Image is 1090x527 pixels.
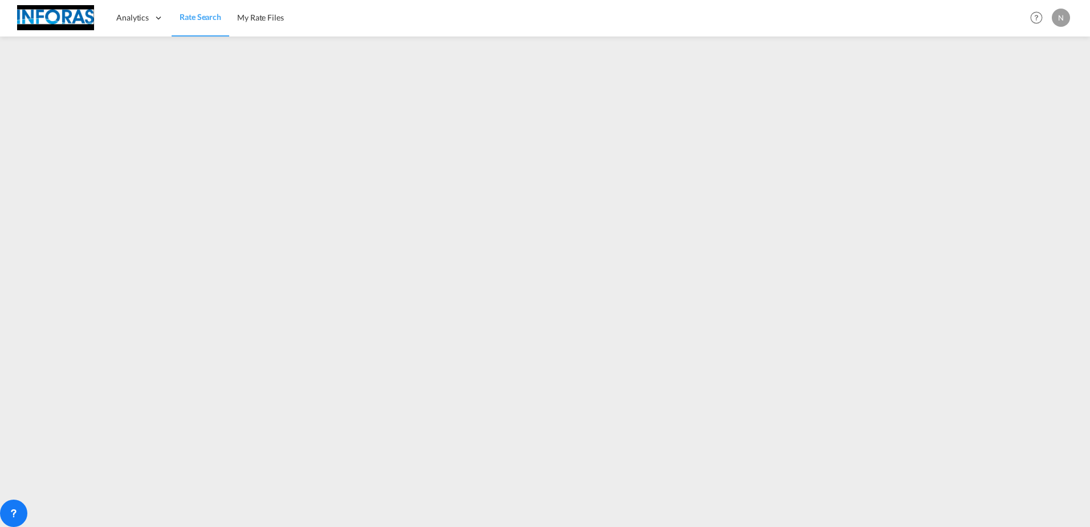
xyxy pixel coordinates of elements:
div: N [1052,9,1070,27]
span: My Rate Files [237,13,284,22]
div: Help [1027,8,1052,29]
span: Rate Search [180,12,221,22]
img: eff75c7098ee11eeb65dd1c63e392380.jpg [17,5,94,31]
span: Help [1027,8,1046,27]
span: Analytics [116,12,149,23]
